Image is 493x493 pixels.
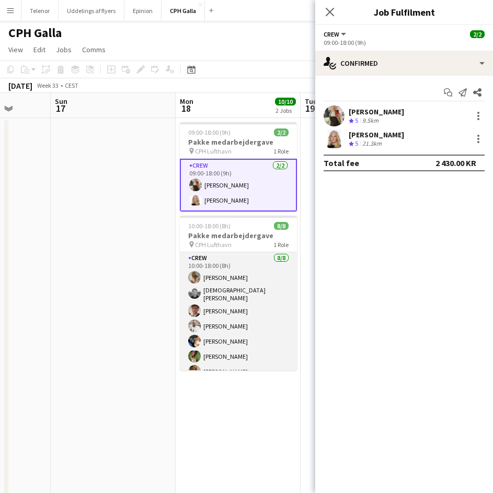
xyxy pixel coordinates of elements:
span: Edit [33,45,45,54]
h3: Pakke medarbejdergave [180,137,297,147]
div: [DATE] [8,80,32,91]
span: 2/2 [470,30,485,38]
span: CPH Lufthavn [195,241,232,249]
span: 19 [303,102,317,114]
span: CPH Lufthavn [195,147,232,155]
a: View [4,43,27,56]
div: Confirmed [315,51,493,76]
span: Crew [324,30,339,38]
div: 2 Jobs [276,107,295,114]
span: Comms [82,45,106,54]
span: Jobs [56,45,72,54]
span: Week 33 [35,81,61,89]
app-job-card: 09:00-18:00 (9h)2/2Pakke medarbejdergave CPH Lufthavn1 RoleCrew2/209:00-18:00 (9h)[PERSON_NAME][P... [180,122,297,212]
button: Crew [324,30,348,38]
span: 18 [178,102,193,114]
span: 10/10 [275,98,296,105]
div: [PERSON_NAME] [349,107,404,116]
app-job-card: 10:00-18:00 (8h)8/8Pakke medarbejdergave CPH Lufthavn1 RoleCrew8/810:00-18:00 (8h)[PERSON_NAME][D... [180,216,297,370]
span: 1 Role [273,147,289,155]
span: 1 Role [273,241,289,249]
div: Total fee [324,158,359,168]
a: Jobs [52,43,76,56]
div: CEST [65,81,78,89]
h3: Job Fulfilment [315,5,493,19]
div: 2 430.00 KR [435,158,476,168]
a: Comms [78,43,110,56]
span: Sun [55,97,67,106]
span: 5 [355,116,358,124]
div: 09:00-18:00 (9h) [324,39,485,46]
span: Tue [305,97,317,106]
button: Telenor [21,1,59,21]
span: 8/8 [274,222,289,230]
span: View [8,45,23,54]
div: 9.5km [360,116,381,125]
span: 09:00-18:00 (9h) [188,128,231,136]
app-card-role: Crew2/209:00-18:00 (9h)[PERSON_NAME][PERSON_NAME] [180,159,297,212]
div: [PERSON_NAME] [349,130,404,139]
span: 5 [355,139,358,147]
div: 21.3km [360,139,384,148]
button: CPH Galla [162,1,205,21]
span: 2/2 [274,128,289,136]
button: Uddelings af flyers [59,1,124,21]
h3: Pakke medarbejdergave [180,231,297,240]
span: 10:00-18:00 (8h) [188,222,231,230]
span: Mon [180,97,193,106]
h1: CPH Galla [8,25,62,41]
app-card-role: Crew8/810:00-18:00 (8h)[PERSON_NAME][DEMOGRAPHIC_DATA][PERSON_NAME][PERSON_NAME][PERSON_NAME][PER... [180,252,297,397]
button: Epinion [124,1,162,21]
a: Edit [29,43,50,56]
span: 17 [53,102,67,114]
